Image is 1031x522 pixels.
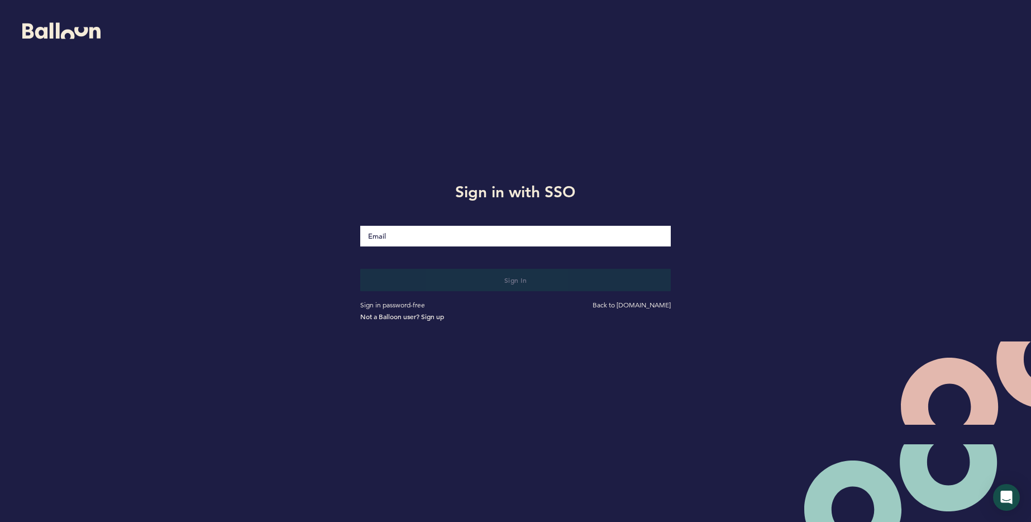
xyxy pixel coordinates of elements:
span: Sign in [504,276,527,284]
input: Email [360,226,670,246]
a: Not a Balloon user? Sign up [360,312,444,321]
div: Open Intercom Messenger [993,484,1020,511]
a: Sign in password-free [360,301,425,309]
button: Sign in [360,269,670,291]
h1: Sign in with SSO [352,181,679,203]
a: Back to [DOMAIN_NAME] [593,301,671,309]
